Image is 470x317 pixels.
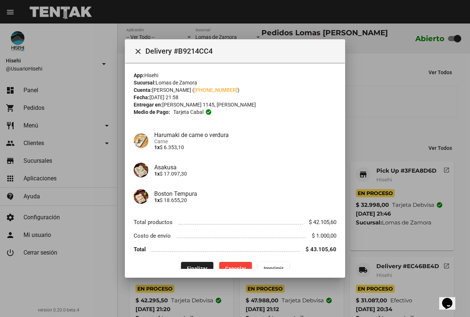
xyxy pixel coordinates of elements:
[145,45,339,57] span: Delivery #B9214CC4
[134,87,152,93] strong: Cuenta:
[154,144,160,150] b: 1x
[134,229,336,243] li: Costo de envío $ 1.000,00
[154,171,336,177] p: $ 17.097,30
[154,171,160,177] b: 1x
[134,108,170,116] strong: Medio de Pago:
[219,262,252,275] button: Cancelar
[154,164,336,171] h4: Asakusa
[264,266,283,271] span: Imprimir
[205,109,212,115] mat-icon: check_circle
[134,189,148,204] img: d476c547-32ab-407c-980b-45284c3b4e87.jpg
[258,262,289,275] button: Imprimir
[131,44,145,58] button: Cerrar
[134,47,142,56] mat-icon: Cerrar
[134,101,336,108] div: [PERSON_NAME] 1145, [PERSON_NAME]
[134,72,144,78] strong: App:
[134,216,336,229] li: Total productos $ 42.105,60
[187,266,207,271] span: Finalizar
[194,87,238,93] a: [PHONE_NUMBER]
[225,266,246,271] span: Cancelar
[181,262,213,275] button: Finalizar
[134,94,336,101] div: [DATE] 21:58
[134,86,336,94] div: [PERSON_NAME] ( )
[154,190,336,197] h4: Boston Tempura
[134,243,336,256] li: Total $ 43.105,60
[154,144,336,150] p: $ 6.353,10
[173,108,203,116] span: Tarjeta cabal
[134,163,148,177] img: 67ea32c2-9606-48ee-baee-f725db03b82b.jpg
[154,138,336,144] span: Carne
[134,79,336,86] div: Lomas de Zamora
[154,197,336,203] p: $ 18.655,20
[134,80,156,86] strong: Sucursal:
[154,132,336,138] h4: Harumaki de carne o verdura
[134,133,148,148] img: c7714cbc-9e01-4ac3-9d7b-c083ef2cfd1f.jpg
[134,72,336,79] div: Hisehi
[439,288,463,310] iframe: chat widget
[134,94,149,100] strong: Fecha:
[154,197,160,203] b: 1x
[134,102,162,108] strong: Entregar en:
